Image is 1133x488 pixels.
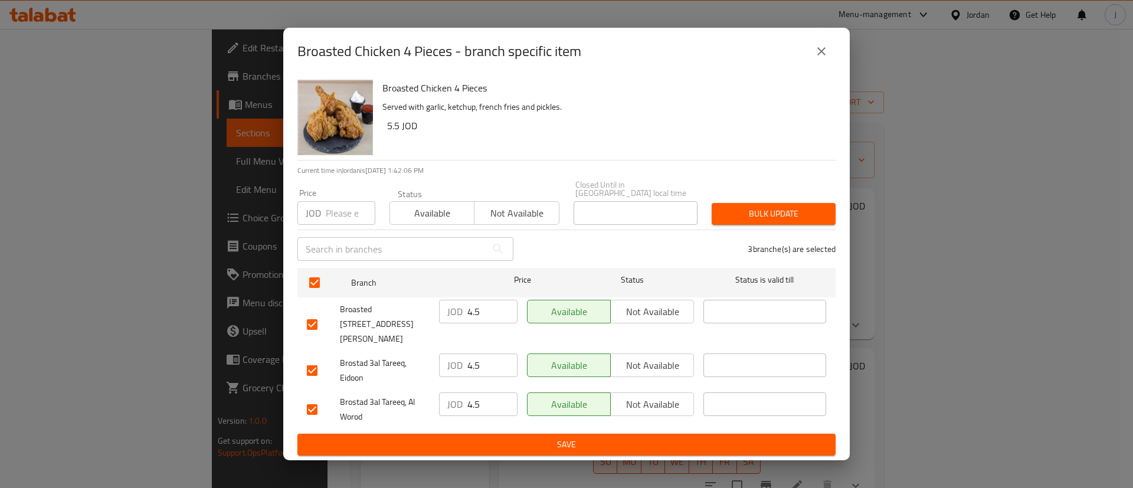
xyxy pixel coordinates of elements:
[382,100,826,114] p: Served with garlic, ketchup, french fries and pickles.
[306,206,321,220] p: JOD
[340,356,430,385] span: Brostad 3al Tareeq, Eidoon
[447,397,463,411] p: JOD
[712,203,836,225] button: Bulk update
[387,117,826,134] h6: 5.5 JOD
[447,358,463,372] p: JOD
[340,395,430,424] span: Brostad 3al Tareeq, Al Worod
[527,300,611,323] button: Available
[389,201,474,225] button: Available
[610,392,694,416] button: Not available
[748,243,836,255] p: 3 branche(s) are selected
[467,300,518,323] input: Please enter price
[340,302,430,346] span: Broasted [STREET_ADDRESS][PERSON_NAME]
[527,353,611,377] button: Available
[807,37,836,65] button: close
[610,353,694,377] button: Not available
[297,434,836,456] button: Save
[326,201,375,225] input: Please enter price
[532,303,606,320] span: Available
[297,80,373,155] img: Broasted Chicken 4 Pieces
[532,357,606,374] span: Available
[483,273,562,287] span: Price
[571,273,694,287] span: Status
[382,80,826,96] h6: Broasted Chicken 4 Pieces
[527,392,611,416] button: Available
[395,205,470,222] span: Available
[703,273,826,287] span: Status is valid till
[615,303,689,320] span: Not available
[297,237,486,261] input: Search in branches
[532,396,606,413] span: Available
[610,300,694,323] button: Not available
[351,276,474,290] span: Branch
[297,42,581,61] h2: Broasted Chicken 4 Pieces - branch specific item
[615,396,689,413] span: Not available
[447,304,463,319] p: JOD
[721,207,826,221] span: Bulk update
[479,205,554,222] span: Not available
[297,165,836,176] p: Current time in Jordan is [DATE] 1:42:06 PM
[474,201,559,225] button: Not available
[467,353,518,377] input: Please enter price
[467,392,518,416] input: Please enter price
[615,357,689,374] span: Not available
[307,437,826,452] span: Save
